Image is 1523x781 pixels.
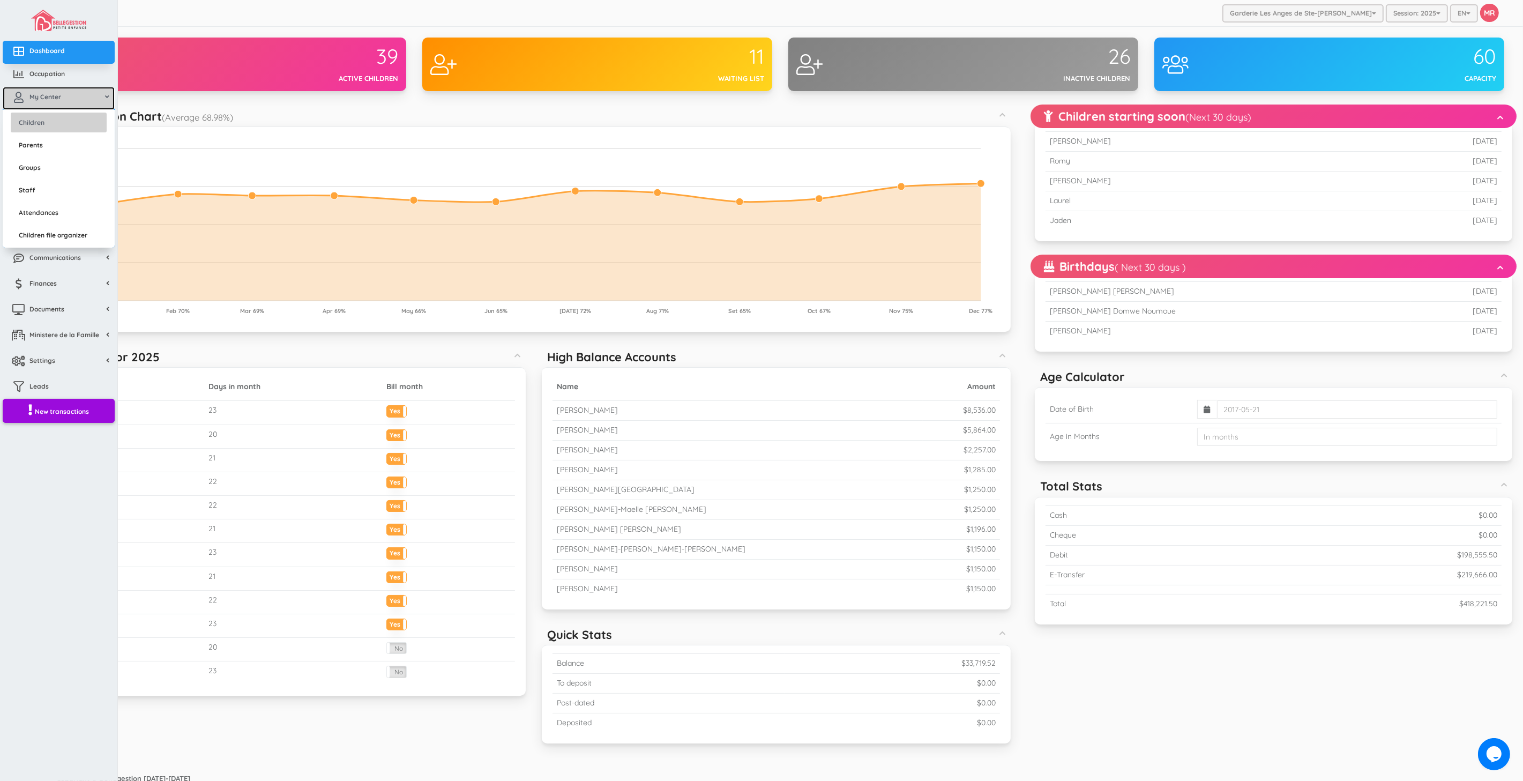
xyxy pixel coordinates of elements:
a: Groups [11,158,107,177]
small: [PERSON_NAME] [557,584,618,593]
td: [PERSON_NAME] [1046,172,1354,191]
small: $1,285.00 [964,465,996,474]
small: (Next 30 days) [1185,111,1251,123]
tspan: Dec 77% [969,307,992,315]
td: November [67,638,204,661]
tspan: Apr 69% [323,307,346,315]
span: Settings [29,356,55,365]
a: Dashboard [3,41,115,64]
a: Children file organizer [11,225,107,245]
span: Occupation [29,69,65,78]
h5: Occupation Chart [62,110,233,123]
tspan: Oct 67% [808,307,831,315]
tspan: Mar 69% [240,307,264,315]
h5: Total Stats [1040,480,1102,493]
small: [PERSON_NAME] [557,425,618,435]
iframe: chat widget [1478,738,1512,770]
div: 26 [964,46,1131,68]
h5: Age Calculator [1040,370,1125,383]
td: [DATE] [1411,302,1502,322]
td: [DATE] [1411,322,1502,341]
td: 22 [204,496,382,519]
small: [PERSON_NAME] [557,564,618,574]
td: [DATE] [1354,152,1502,172]
td: $198,555.50 [1260,545,1502,565]
td: $0.00 [785,674,1001,694]
td: [DATE] [1354,191,1502,211]
small: $5,864.00 [963,425,996,435]
td: 21 [204,448,382,472]
td: To deposit [553,674,785,694]
label: No [387,643,406,653]
td: July [67,543,204,567]
small: $2,257.00 [964,445,996,455]
td: Jaden [1046,211,1354,230]
a: Attendances [11,203,107,222]
a: Staff [11,180,107,200]
label: Yes [387,430,406,438]
div: Inactive children [964,73,1131,84]
td: Cheque [1046,525,1260,545]
label: Yes [387,524,406,532]
td: 23 [204,661,382,685]
h5: Amount [927,383,996,391]
td: [DATE] [1354,132,1502,152]
tspan: Aug 71% [646,307,669,315]
span: Finances [29,279,57,288]
td: Age in Months [1046,423,1192,451]
td: Date of Birth [1046,396,1192,423]
a: New transactions [3,399,115,423]
tspan: Set 65% [728,307,751,315]
td: January [67,401,204,425]
label: No [387,666,406,677]
small: $1,150.00 [966,564,996,574]
h5: Quick Stats [547,628,612,641]
small: [PERSON_NAME] [557,445,618,455]
td: Cash [1046,505,1260,525]
tspan: May 66% [401,307,426,315]
small: [PERSON_NAME] [557,465,618,474]
td: 21 [204,567,382,590]
td: 23 [204,614,382,638]
a: Parents [11,135,107,155]
span: Documents [29,304,64,314]
div: 11 [598,46,765,68]
h5: Days in month [208,383,378,391]
td: Laurel [1046,191,1354,211]
td: Deposited [553,713,785,733]
td: $0.00 [1260,525,1502,545]
label: Yes [387,619,406,627]
td: Post-dated [553,694,785,713]
td: 20 [204,425,382,448]
small: $8,536.00 [963,405,996,415]
td: October [67,614,204,638]
small: [PERSON_NAME]-Maelle [PERSON_NAME] [557,504,706,514]
h5: Bill month [386,383,510,391]
small: $1,196.00 [966,524,996,534]
td: 23 [204,543,382,567]
td: 22 [204,590,382,614]
label: Yes [387,548,406,556]
span: Communications [29,253,81,262]
tspan: Jun 65% [484,307,507,315]
label: Yes [387,406,406,414]
td: $418,221.50 [1260,594,1502,613]
td: $0.00 [785,713,1001,733]
td: $0.00 [1260,505,1502,525]
td: 23 [204,401,382,425]
div: Waiting list [598,73,765,84]
td: December [67,661,204,685]
h5: High Balance Accounts [547,351,676,363]
span: New transactions [35,407,89,416]
div: Active children [232,73,399,84]
label: Yes [387,453,406,462]
td: $33,719.52 [785,654,1001,674]
td: $219,666.00 [1260,565,1502,585]
small: $1,250.00 [964,504,996,514]
a: Finances [3,273,115,296]
a: My Center [3,87,115,110]
input: In months [1197,428,1497,446]
small: [PERSON_NAME] [557,405,618,415]
label: Yes [387,501,406,509]
div: 39 [232,46,399,68]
